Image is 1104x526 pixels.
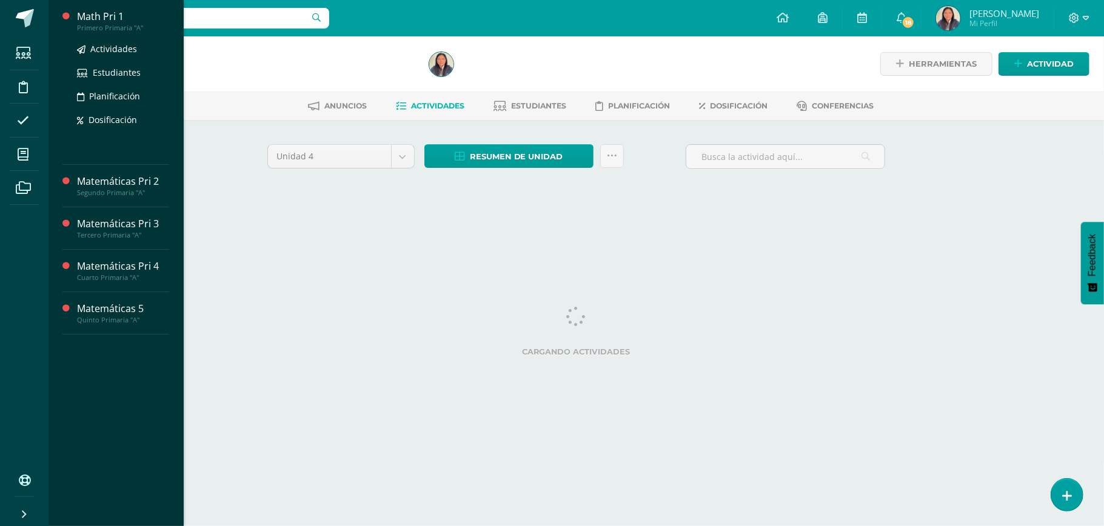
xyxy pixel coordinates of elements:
[595,96,670,116] a: Planificación
[699,96,768,116] a: Dosificación
[969,18,1039,28] span: Mi Perfil
[77,65,169,79] a: Estudiantes
[969,7,1039,19] span: [PERSON_NAME]
[95,67,415,78] div: Primero Primaria 'A'
[77,316,169,324] div: Quinto Primaria "A"
[89,90,140,102] span: Planificación
[411,101,464,110] span: Actividades
[308,96,367,116] a: Anuncios
[267,347,886,356] label: Cargando actividades
[77,217,169,239] a: Matemáticas Pri 3Tercero Primaria "A"
[424,144,594,168] a: Resumen de unidad
[77,113,169,127] a: Dosificación
[1087,234,1098,276] span: Feedback
[608,101,670,110] span: Planificación
[268,145,414,168] a: Unidad 4
[77,89,169,103] a: Planificación
[77,175,169,188] div: Matemáticas Pri 2
[77,302,169,316] div: Matemáticas 5
[77,10,169,24] div: Math Pri 1
[89,114,137,125] span: Dosificación
[396,96,464,116] a: Actividades
[511,101,566,110] span: Estudiantes
[77,188,169,197] div: Segundo Primaria "A"
[1081,222,1104,304] button: Feedback - Mostrar encuesta
[93,67,141,78] span: Estudiantes
[56,8,329,28] input: Busca un usuario...
[77,42,169,56] a: Actividades
[470,145,563,168] span: Resumen de unidad
[909,53,977,75] span: Herramientas
[812,101,874,110] span: Conferencias
[77,259,169,282] a: Matemáticas Pri 4Cuarto Primaria "A"
[277,145,382,168] span: Unidad 4
[686,145,885,168] input: Busca la actividad aquí...
[797,96,874,116] a: Conferencias
[77,175,169,197] a: Matemáticas Pri 2Segundo Primaria "A"
[77,231,169,239] div: Tercero Primaria "A"
[1027,53,1074,75] span: Actividad
[999,52,1089,76] a: Actividad
[77,273,169,282] div: Cuarto Primaria "A"
[710,101,768,110] span: Dosificación
[95,50,415,67] h1: Math Pri 1
[77,217,169,231] div: Matemáticas Pri 3
[493,96,566,116] a: Estudiantes
[90,43,137,55] span: Actividades
[324,101,367,110] span: Anuncios
[77,10,169,32] a: Math Pri 1Primero Primaria "A"
[429,52,453,76] img: 053f0824b320b518b52f6bf93d3dd2bd.png
[880,52,992,76] a: Herramientas
[77,302,169,324] a: Matemáticas 5Quinto Primaria "A"
[936,6,960,30] img: 053f0824b320b518b52f6bf93d3dd2bd.png
[902,16,915,29] span: 18
[77,259,169,273] div: Matemáticas Pri 4
[77,24,169,32] div: Primero Primaria "A"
